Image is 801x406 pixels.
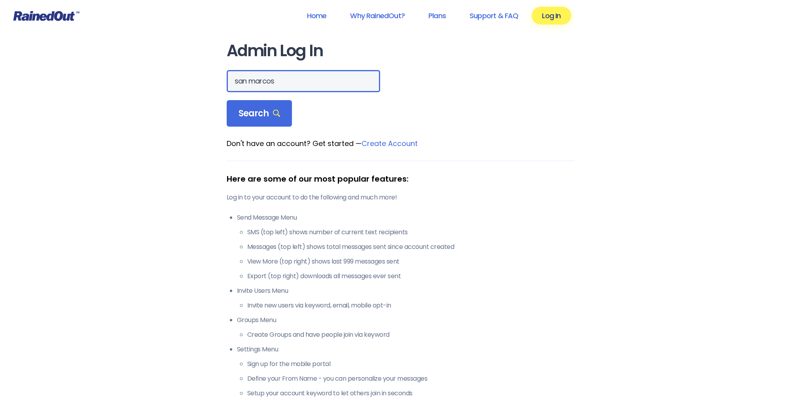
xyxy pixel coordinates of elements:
li: Define your From Name - you can personalize your messages [247,374,575,383]
a: Create Account [362,138,418,148]
div: Here are some of our most popular features: [227,173,575,185]
li: SMS (top left) shows number of current text recipients [247,228,575,237]
a: Home [296,7,337,25]
li: Groups Menu [237,315,575,340]
p: Log in to your account to do the following and much more! [227,193,575,202]
li: Settings Menu [237,345,575,398]
li: View More (top right) shows last 999 messages sent [247,257,575,266]
span: Search [239,108,280,119]
li: Invite new users via keyword, email, mobile opt-in [247,301,575,310]
input: Search Orgs… [227,70,380,92]
li: Sign up for the mobile portal [247,359,575,369]
li: Invite Users Menu [237,286,575,310]
li: Messages (top left) shows total messages sent since account created [247,242,575,252]
li: Create Groups and have people join via keyword [247,330,575,340]
a: Plans [418,7,456,25]
a: Why RainedOut? [340,7,415,25]
h1: Admin Log In [227,42,575,60]
li: Export (top right) downloads all messages ever sent [247,271,575,281]
a: Support & FAQ [459,7,528,25]
li: Setup your account keyword to let others join in seconds [247,389,575,398]
a: Log In [532,7,571,25]
div: Search [227,100,292,127]
li: Send Message Menu [237,213,575,281]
